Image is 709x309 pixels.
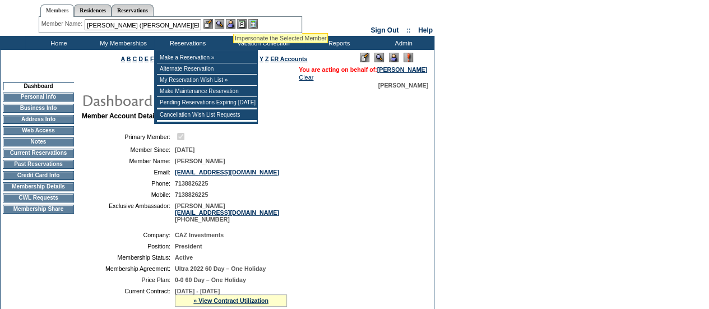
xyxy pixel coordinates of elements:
[175,265,266,272] span: Ultra 2022 60 Day – One Holiday
[270,56,307,62] a: ER Accounts
[3,193,74,202] td: CWL Requests
[74,4,112,16] a: Residences
[86,254,170,261] td: Membership Status:
[86,180,170,187] td: Phone:
[370,36,434,50] td: Admin
[157,86,257,97] td: Make Maintenance Reservation
[175,180,208,187] span: 7138826225
[82,112,160,120] b: Member Account Details
[86,265,170,272] td: Membership Agreement:
[86,191,170,198] td: Mobile:
[175,146,194,153] span: [DATE]
[175,232,224,238] span: CAZ Investments
[157,63,257,75] td: Alternate Reservation
[86,243,170,250] td: Position:
[86,288,170,307] td: Current Contract:
[138,56,143,62] a: D
[299,66,427,73] span: You are acting on behalf of:
[235,35,326,41] div: Impersonate the Selected Member
[3,82,74,90] td: Dashboard
[248,19,258,29] img: b_calculator.gif
[3,93,74,102] td: Personal Info
[3,115,74,124] td: Address Info
[203,19,213,29] img: b_edit.gif
[175,169,279,176] a: [EMAIL_ADDRESS][DOMAIN_NAME]
[157,97,257,108] td: Pending Reservations Expiring [DATE]
[145,56,149,62] a: E
[3,104,74,113] td: Business Info
[112,4,154,16] a: Reservations
[175,191,208,198] span: 7138826225
[154,36,219,50] td: Reservations
[377,66,427,73] a: [PERSON_NAME]
[86,276,170,283] td: Price Plan:
[406,26,411,34] span: ::
[175,209,279,216] a: [EMAIL_ADDRESS][DOMAIN_NAME]
[157,109,257,121] td: Cancellation Wish List Requests
[175,276,246,283] span: 0-0 60 Day – One Holiday
[215,19,224,29] img: View
[127,56,131,62] a: B
[305,36,370,50] td: Reports
[121,56,125,62] a: A
[237,19,247,29] img: Reservations
[175,202,279,223] span: [PERSON_NAME] [PHONE_NUMBER]
[370,26,398,34] a: Sign Out
[3,205,74,214] td: Membership Share
[374,53,384,62] img: View Mode
[41,19,85,29] div: Member Name:
[25,36,90,50] td: Home
[132,56,137,62] a: C
[219,36,305,50] td: Vacation Collection
[157,75,257,86] td: My Reservation Wish List »
[86,202,170,223] td: Exclusive Ambassador:
[40,4,75,17] a: Members
[378,82,428,89] span: [PERSON_NAME]
[157,52,257,63] td: Make a Reservation »
[81,89,305,111] img: pgTtlDashboard.gif
[175,243,202,250] span: President
[3,171,74,180] td: Credit Card Info
[90,36,154,50] td: My Memberships
[175,254,193,261] span: Active
[193,297,268,304] a: » View Contract Utilization
[86,169,170,176] td: Email:
[175,158,225,164] span: [PERSON_NAME]
[86,146,170,153] td: Member Since:
[86,232,170,238] td: Company:
[150,56,154,62] a: F
[259,56,263,62] a: Y
[226,19,235,29] img: Impersonate
[3,160,74,169] td: Past Reservations
[3,149,74,158] td: Current Reservations
[175,288,220,294] span: [DATE] - [DATE]
[418,26,433,34] a: Help
[3,137,74,146] td: Notes
[299,74,313,81] a: Clear
[86,158,170,164] td: Member Name:
[3,182,74,191] td: Membership Details
[404,53,413,62] img: Log Concern/Member Elevation
[265,56,269,62] a: Z
[389,53,398,62] img: Impersonate
[86,131,170,142] td: Primary Member:
[360,53,369,62] img: Edit Mode
[3,126,74,135] td: Web Access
